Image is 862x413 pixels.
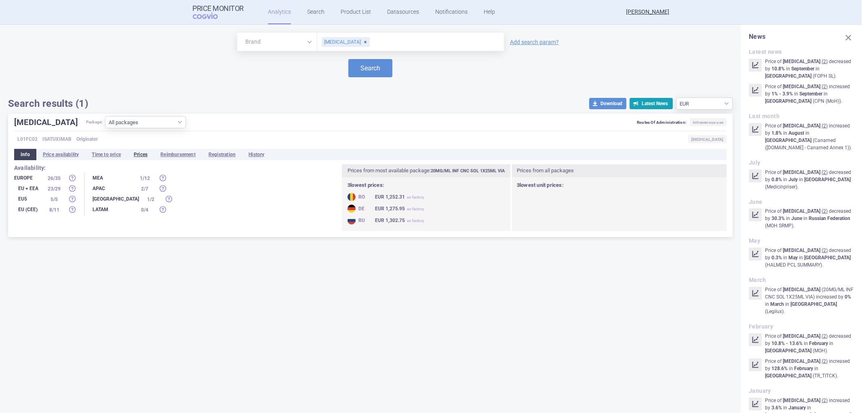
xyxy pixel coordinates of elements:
u: ( 2 ) [822,333,828,339]
button: Search [348,59,392,77]
strong: [MEDICAL_DATA] [783,59,820,64]
li: Time to price [85,149,127,160]
strong: 30.3% [771,216,785,221]
li: Reimbursement [154,149,202,160]
strong: 20MG/ML INF CNC SOL 1X25ML VIA [431,168,505,174]
div: [MEDICAL_DATA] [322,37,370,47]
img: Germany [348,205,356,213]
strong: [MEDICAL_DATA] [783,248,820,253]
strong: 0% [845,294,851,300]
button: Download [589,98,626,109]
p: Price of decreased by in in ( Medicinpriser ) . [765,169,854,191]
strong: [MEDICAL_DATA] [783,287,820,292]
strong: 128.6% [771,366,788,371]
h2: Latest news [749,49,854,55]
span: COGVIO [193,13,229,19]
h2: June [749,199,854,205]
strong: [GEOGRAPHIC_DATA] [804,255,851,261]
strong: [MEDICAL_DATA] [783,84,820,89]
strong: February [809,341,828,346]
img: Russian Federation [348,216,356,225]
p: Price of decreased by in in ( MOH ) . [765,333,854,354]
h2: March [749,277,854,284]
strong: 0.8% [771,177,782,182]
span: ISATUXIMAB [42,135,72,143]
li: Price availability [36,149,86,160]
div: EUR 1,252.31 [375,193,424,201]
div: 1 / 12 [135,174,155,182]
strong: [GEOGRAPHIC_DATA] [765,373,811,379]
div: RO [348,193,372,201]
h1: Search results (1) [8,97,88,110]
strong: [GEOGRAPHIC_DATA] [765,98,811,104]
div: 0 / 4 [135,206,155,214]
div: EU + EEA [14,184,42,193]
span: Intravenous use [690,118,727,126]
strong: February [794,366,813,371]
div: APAC [93,184,133,193]
div: [GEOGRAPHIC_DATA] [93,195,139,203]
strong: [MEDICAL_DATA] [783,333,820,339]
strong: 10.8% - 13.6% [771,341,803,346]
strong: 3.6% [771,405,782,411]
li: Registration [202,149,242,160]
u: ( 2 ) [822,248,828,253]
strong: August [788,130,804,136]
h2: 3 lowest unit prices: [517,182,721,189]
div: Europe [14,174,42,182]
div: RU [348,216,372,225]
strong: [MEDICAL_DATA] [783,123,820,129]
div: DE [348,205,372,213]
span: ex-factory [407,207,424,211]
li: Prices [127,149,154,160]
strong: January [788,405,806,411]
u: ( 2 ) [822,123,828,129]
h1: [MEDICAL_DATA] [14,116,86,128]
li: Info [14,149,36,160]
strong: [MEDICAL_DATA] [783,169,820,175]
strong: September [791,66,814,72]
div: EU (CEE) [14,205,42,214]
strong: May [788,255,798,261]
strong: [MEDICAL_DATA] [783,208,820,214]
strong: [GEOGRAPHIC_DATA] [765,73,811,79]
p: Price of ( 20MG/ML INF CNC SOL 1X25ML VIA ) increased by in in ( Legilux ) . [765,286,854,315]
strong: September [799,91,822,97]
strong: [GEOGRAPHIC_DATA] [790,301,837,307]
div: LATAM [93,205,133,214]
strong: July [788,177,798,182]
strong: [MEDICAL_DATA] [783,358,820,364]
div: 8 / 11 [44,206,64,214]
h3: Prices from most available package: [342,164,511,177]
div: 26 / 35 [44,174,64,182]
li: History [242,149,271,160]
strong: [GEOGRAPHIC_DATA] [765,138,811,143]
div: 23 / 29 [44,185,64,193]
button: Latest News [630,98,673,109]
strong: [GEOGRAPHIC_DATA] [765,348,811,354]
a: Add search param? [510,39,559,45]
strong: [GEOGRAPHIC_DATA] [804,177,851,182]
span: ex-factory [407,195,424,199]
strong: 0.3% [771,255,782,261]
div: EUR 1,302.75 [375,216,424,225]
u: ( 2 ) [822,398,828,403]
h2: July [749,159,854,166]
div: 2 / 7 [135,185,155,193]
strong: 10.8% [771,66,785,72]
strong: [MEDICAL_DATA] [783,398,820,403]
strong: Russian Federation [809,216,850,221]
img: Romania [348,193,356,201]
u: ( 2 ) [822,208,828,214]
u: ( 2 ) [822,169,828,175]
strong: Price Monitor [193,4,244,13]
p: Price of increased by in in ( Canamed ([DOMAIN_NAME] - Canamed Annex 1) ) . [765,122,854,151]
div: Routes Of Administration: [637,118,727,129]
h2: January [749,388,854,394]
strong: 1.8% [771,130,782,136]
span: Originator [76,135,98,143]
div: 1 / 2 [141,195,161,203]
h2: 3 lowest prices: [348,182,506,189]
h2: February [749,323,854,330]
p: Price of decreased by in in ( MOH SRMP ) . [765,208,854,229]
